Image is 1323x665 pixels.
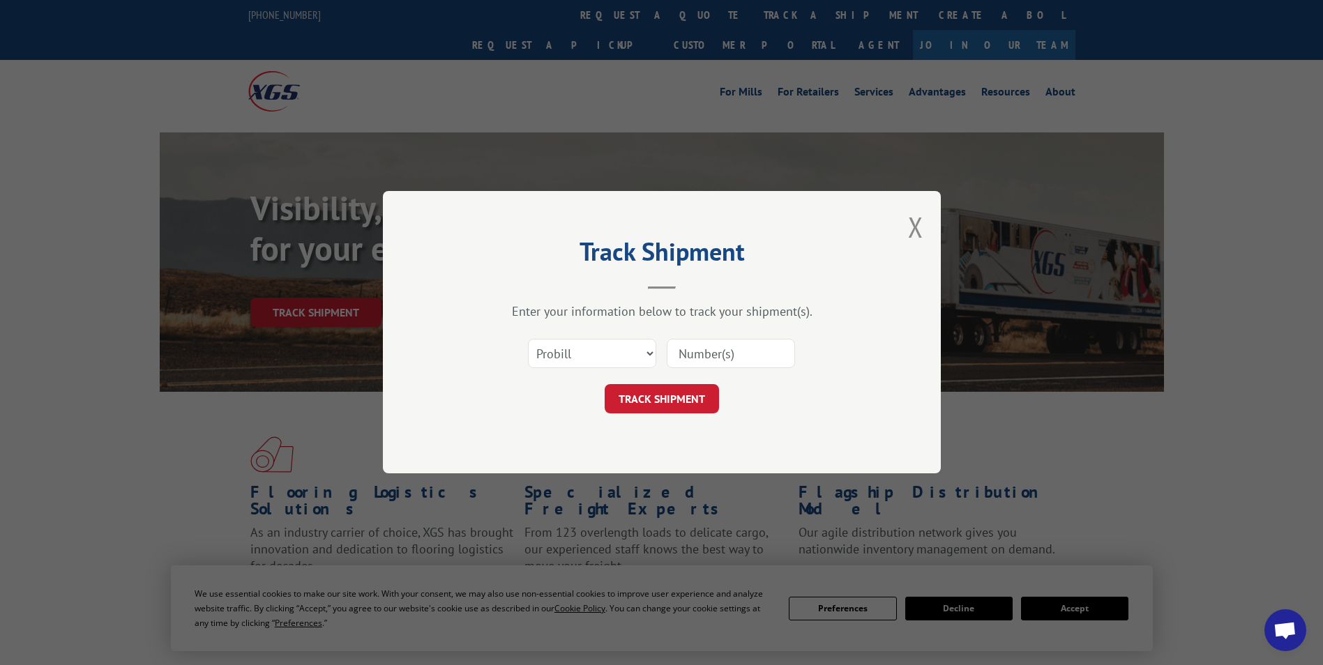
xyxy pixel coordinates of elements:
[667,339,795,369] input: Number(s)
[1264,609,1306,651] div: Open chat
[605,385,719,414] button: TRACK SHIPMENT
[908,208,923,245] button: Close modal
[453,242,871,268] h2: Track Shipment
[453,304,871,320] div: Enter your information below to track your shipment(s).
